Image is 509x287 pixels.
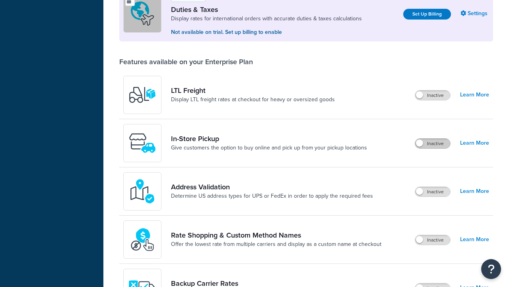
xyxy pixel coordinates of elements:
a: Learn More [460,234,489,245]
label: Inactive [415,139,450,148]
a: Settings [460,8,489,19]
a: In-Store Pickup [171,134,367,143]
a: Display LTL freight rates at checkout for heavy or oversized goods [171,96,335,104]
a: Learn More [460,89,489,100]
a: Display rates for international orders with accurate duties & taxes calculations [171,15,362,23]
a: Give customers the option to buy online and pick up from your pickup locations [171,144,367,152]
a: Learn More [460,186,489,197]
img: icon-duo-feat-rate-shopping-ecdd8bed.png [128,226,156,254]
div: Features available on your Enterprise Plan [119,57,253,66]
a: Determine US address types for UPS or FedEx in order to apply the required fees [171,192,373,200]
label: Inactive [415,90,450,100]
a: LTL Freight [171,86,335,95]
a: Duties & Taxes [171,5,362,14]
a: Learn More [460,138,489,149]
a: Offer the lowest rate from multiple carriers and display as a custom name at checkout [171,240,381,248]
label: Inactive [415,187,450,197]
a: Set Up Billing [403,9,451,20]
label: Inactive [415,235,450,245]
img: y79ZsPf0fXUFUhFXDzUgf+ktZg5F2+ohG75+v3d2s1D9TjoU8PiyCIluIjV41seZevKCRuEjTPPOKHJsQcmKCXGdfprl3L4q7... [128,81,156,109]
img: wfgcfpwTIucLEAAAAASUVORK5CYII= [128,129,156,157]
a: Rate Shopping & Custom Method Names [171,231,381,240]
p: Not available on trial. Set up billing to enable [171,28,362,37]
img: kIG8fy0lQAAAABJRU5ErkJggg== [128,177,156,205]
button: Open Resource Center [481,259,501,279]
a: Address Validation [171,183,373,191]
